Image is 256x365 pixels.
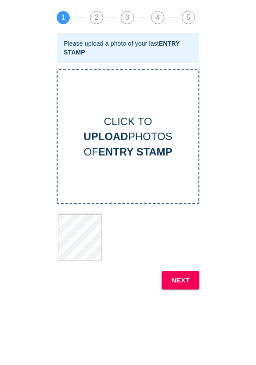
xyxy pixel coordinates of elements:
div: Please upload a photo of your last . [64,39,192,57]
b: ENTRY STAMP [98,146,173,158]
span: 4 [151,11,164,24]
b: UPLOAD [83,130,128,142]
div: CLICK TO PHOTOS OF [58,114,198,159]
button: NEXT [162,271,199,289]
span: 3 [121,11,133,24]
span: 5 [182,11,195,24]
span: 2 [90,11,103,24]
span: 1 [57,11,69,24]
b: NEXT [171,275,190,286]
